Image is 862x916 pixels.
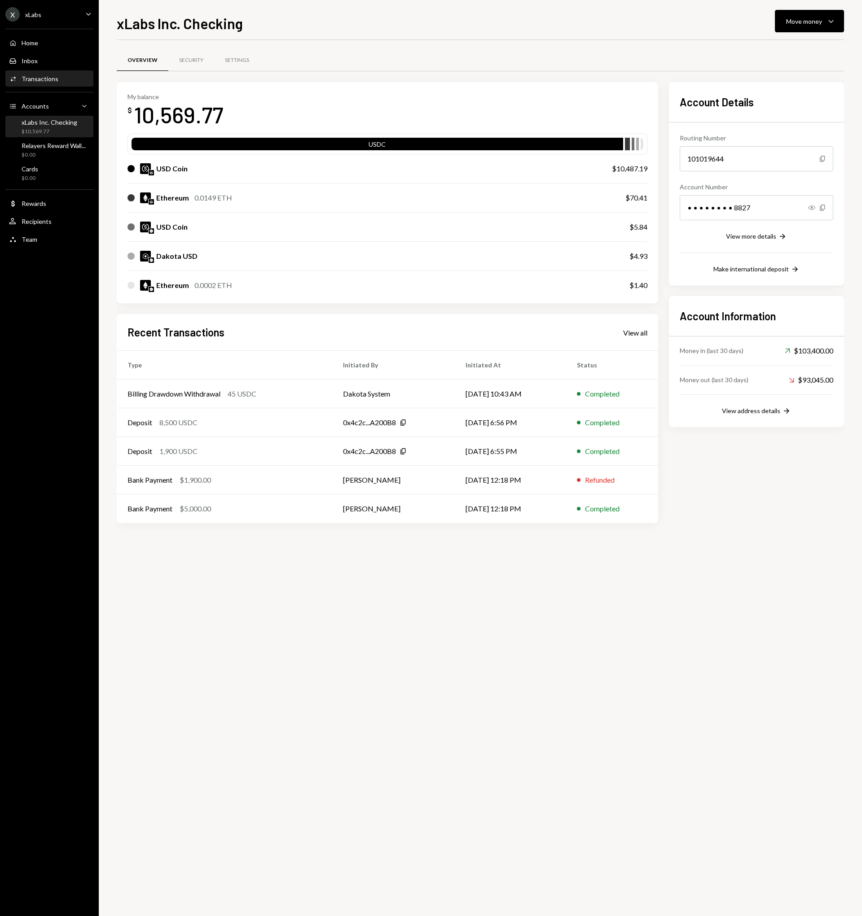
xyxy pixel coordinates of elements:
[149,257,154,263] img: base-mainnet
[680,133,833,143] div: Routing Number
[455,351,566,379] th: Initiated At
[332,466,454,494] td: [PERSON_NAME]
[22,57,38,65] div: Inbox
[180,475,211,485] div: $1,900.00
[156,192,189,203] div: Ethereum
[22,142,86,149] div: Relayers Reward Wall...
[22,218,52,225] div: Recipients
[625,192,647,203] div: $70.41
[680,146,833,171] div: 101019644
[22,75,58,83] div: Transactions
[128,57,158,64] div: Overview
[629,222,647,232] div: $5.84
[786,17,822,26] div: Move money
[128,325,224,340] h2: Recent Transactions
[117,351,332,379] th: Type
[214,49,260,72] a: Settings
[117,14,243,32] h1: xLabs Inc. Checking
[228,388,256,399] div: 45 USDC
[149,228,154,234] img: base-mainnet
[25,11,41,18] div: xLabs
[22,165,38,173] div: Cards
[775,10,844,32] button: Move money
[5,7,20,22] div: X
[194,192,232,203] div: 0.0149 ETH
[5,35,93,51] a: Home
[713,265,800,275] button: Make international deposit
[629,251,647,262] div: $4.93
[140,192,151,203] img: ETH
[585,417,620,428] div: Completed
[22,118,77,126] div: xLabs Inc. Checking
[629,280,647,291] div: $1.40
[159,417,198,428] div: 8,500 USDC
[5,98,93,114] a: Accounts
[789,375,833,385] div: $93,045.00
[22,128,77,135] div: $10,569.77
[159,446,198,457] div: 1,900 USDC
[455,437,566,466] td: [DATE] 6:55 PM
[726,232,776,240] div: View more details
[680,95,833,109] h2: Account Details
[455,408,566,437] td: [DATE] 6:56 PM
[713,265,789,273] div: Make international deposit
[5,195,93,211] a: Rewards
[128,388,220,399] div: Billing Drawdown Withdrawal
[132,140,623,152] div: USDC
[140,163,151,174] img: USDC
[149,199,154,205] img: arbitrum-mainnet
[128,475,172,485] div: Bank Payment
[156,163,188,174] div: USD Coin
[22,236,37,243] div: Team
[585,446,620,457] div: Completed
[5,52,93,69] a: Inbox
[722,406,791,416] button: View address details
[680,195,833,220] div: • • • • • • • • 8827
[332,494,454,523] td: [PERSON_NAME]
[156,222,188,232] div: USD Coin
[5,139,93,161] a: Relayers Reward Wall...$0.00
[680,182,833,192] div: Account Number
[22,151,86,159] div: $0.00
[5,162,93,184] a: Cards$0.00
[726,232,787,242] button: View more details
[785,345,833,356] div: $103,400.00
[22,200,46,207] div: Rewards
[22,174,38,182] div: $0.00
[140,222,151,232] img: USDC
[455,494,566,523] td: [DATE] 12:18 PM
[343,417,396,428] div: 0x4c2c...A200B8
[128,503,172,514] div: Bank Payment
[149,287,154,292] img: base-mainnet
[623,327,647,337] a: View all
[149,170,154,175] img: arbitrum-mainnet
[680,375,748,384] div: Money out (last 30 days)
[5,116,93,137] a: xLabs Inc. Checking$10,569.77
[134,100,223,129] div: 10,569.77
[455,466,566,494] td: [DATE] 12:18 PM
[156,251,198,262] div: Dakota USD
[225,57,249,64] div: Settings
[128,93,223,100] div: My balance
[585,503,620,514] div: Completed
[585,388,620,399] div: Completed
[168,49,214,72] a: Security
[623,328,647,337] div: View all
[5,231,93,247] a: Team
[22,102,49,110] div: Accounts
[140,251,151,262] img: DKUSD
[179,57,203,64] div: Security
[5,213,93,229] a: Recipients
[156,280,189,291] div: Ethereum
[22,39,38,47] div: Home
[332,379,454,408] td: Dakota System
[128,446,152,457] div: Deposit
[5,70,93,87] a: Transactions
[585,475,615,485] div: Refunded
[140,280,151,291] img: ETH
[455,379,566,408] td: [DATE] 10:43 AM
[128,417,152,428] div: Deposit
[332,351,454,379] th: Initiated By
[180,503,211,514] div: $5,000.00
[680,309,833,323] h2: Account Information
